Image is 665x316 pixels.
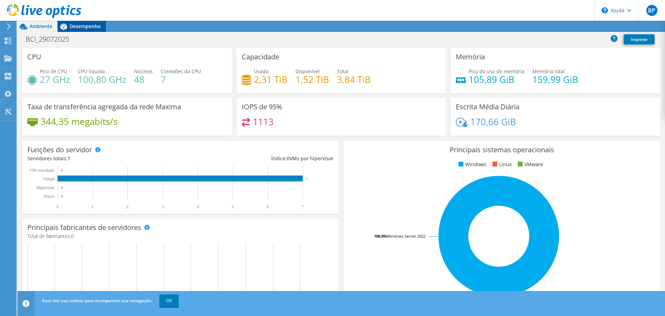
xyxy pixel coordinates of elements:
[232,204,234,209] text: 5
[27,155,68,162] font: Servidores totais:
[287,155,290,162] span: 0
[602,7,608,14] svg: \n
[27,233,71,239] font: Total de fabricantes:
[41,115,117,128] font: 344,35 megabits/s
[40,73,70,86] font: 27 GHz
[27,223,141,232] font: Principais fabricantes de servidores
[161,73,166,86] font: 7
[387,233,426,239] tspan: Windows Server 2022
[159,294,179,307] a: OK
[295,73,329,86] font: 1,52 TiB
[306,177,308,181] text: 7
[470,116,516,128] font: 170,66 GiB
[271,155,287,162] font: Índice:
[78,73,126,86] font: 100,80 GHz
[302,204,304,209] text: 7
[37,185,54,190] text: Hipervisor
[295,68,320,75] font: Disponível
[161,68,201,75] font: Conexões da CPU
[56,204,59,209] text: 0
[29,168,54,173] text: VM convidada
[374,233,387,239] tspan: 100.0%
[532,73,578,86] font: 159,99 GiB
[40,68,67,75] font: Pico de CPU
[532,68,565,75] font: Memória total
[78,68,105,75] font: CPU líquida
[253,116,274,128] font: 1113
[43,177,55,181] text: Virtual
[242,102,282,111] font: IOPS de 95%
[42,298,152,304] font: Esse site usa cookies para acompanhar sua navegação.
[631,36,648,42] font: Imprimir
[524,161,543,168] font: VMware
[242,52,279,61] font: Capacidade
[61,195,63,198] text: 0
[469,73,514,86] font: 105,89 GiB
[465,161,486,168] font: Windows
[337,73,371,86] font: 3,84 TiB
[61,186,63,189] text: 0
[197,204,199,209] text: 4
[611,7,624,14] font: Ajuda
[648,7,655,14] font: BP
[27,145,92,154] font: Funções do servidor
[624,34,655,44] a: Imprimir
[499,161,512,168] font: Linux
[91,204,94,209] text: 1
[456,102,520,111] font: Escrita Média Diária
[27,52,41,61] font: CPU
[134,68,153,75] font: Núcleos
[26,34,69,44] font: BCI_29072025
[254,73,287,86] font: 2,31 TiB
[27,102,181,111] font: Taxa de transferência agregada da rede Maxima
[254,68,268,75] font: Usado
[44,194,54,199] tspan: Físico
[456,52,485,61] font: Memória
[134,73,144,86] font: 48
[68,155,70,162] span: 7
[166,298,172,304] font: OK
[290,155,334,162] font: VMs por hipervisor
[469,68,524,75] font: Pico do uso de memória
[337,68,348,75] font: Total
[61,169,63,172] text: 0
[70,23,101,29] font: Desempenho
[450,145,554,154] font: Principais sistemas operacionais
[162,204,164,209] text: 3
[71,233,74,239] span: 0
[29,23,52,29] font: Ambiente
[267,204,269,209] text: 6
[126,204,128,209] text: 2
